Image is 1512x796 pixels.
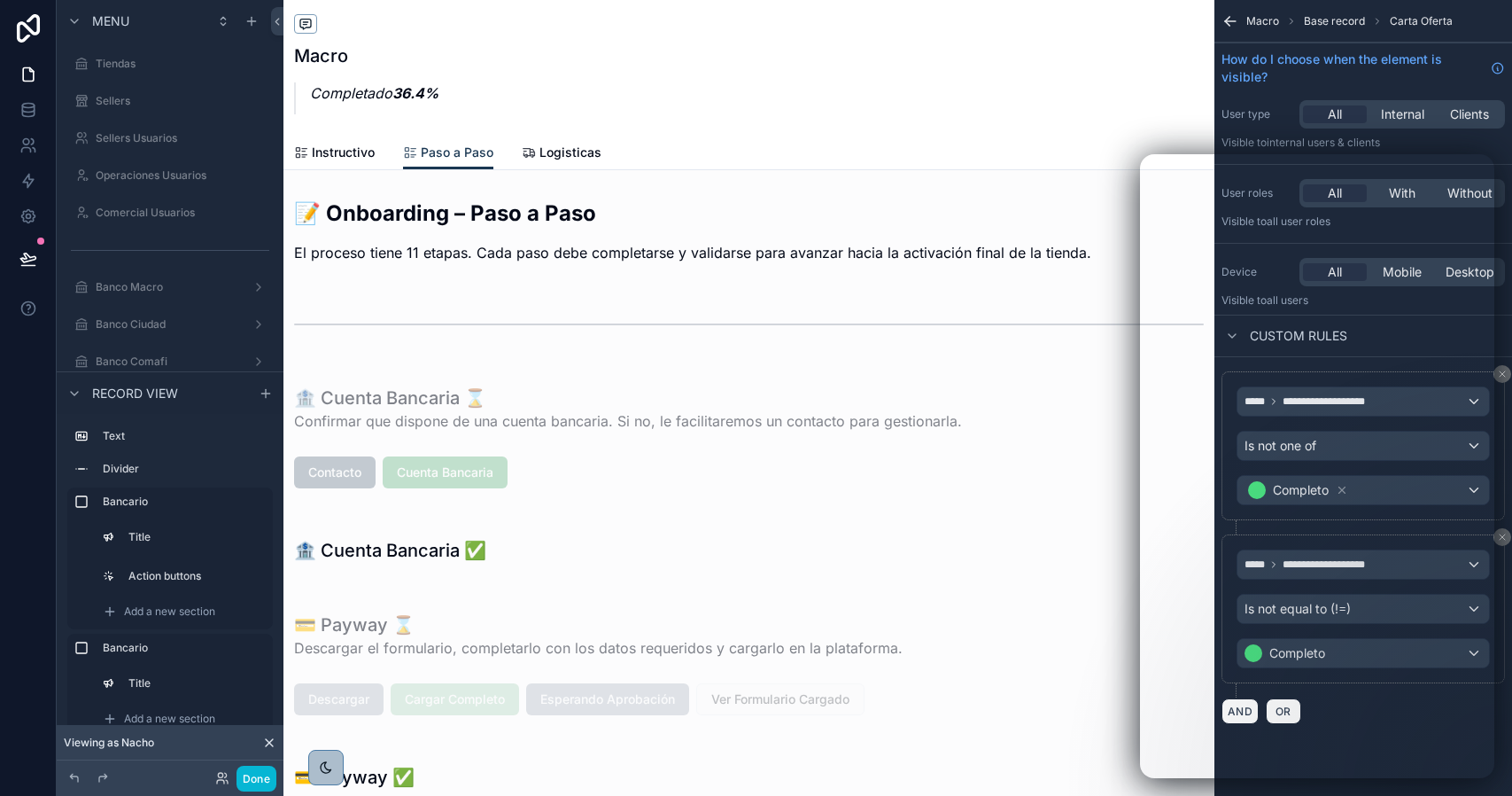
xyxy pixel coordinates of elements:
strong: 36.4% [392,84,438,102]
a: Comercial Usuarios [67,199,273,227]
span: Viewing as Nacho [64,736,154,750]
label: Comercial Usuarios [96,206,269,220]
button: Done [236,766,276,792]
a: Banco Macro [67,273,273,301]
span: Logisticas [539,144,601,161]
span: All [1328,105,1342,123]
label: Sellers Usuarios [96,131,269,145]
span: Internal users & clients [1267,136,1380,149]
span: Base record [1304,14,1365,28]
label: Text [103,429,266,443]
a: How do I choose when the element is visible? [1221,51,1505,86]
label: User type [1221,107,1292,121]
span: How do I choose when the element is visible? [1221,51,1484,86]
label: Divider [103,462,266,476]
label: Operaciones Usuarios [96,168,269,183]
h1: Macro [294,43,438,68]
label: Sellers [96,94,269,108]
a: Banco Ciudad [67,310,273,339]
label: Bancario [103,495,266,509]
label: Bancario [103,641,266,655]
label: Banco Ciudad [96,317,244,332]
label: Action buttons [128,569,262,583]
p: Completado [310,82,438,104]
span: Internal [1381,105,1424,123]
a: Paso a Paso [403,137,493,170]
span: Paso a Paso [421,144,493,161]
a: Instructivo [294,137,375,172]
a: Logisticas [522,137,601,172]
label: Title [128,676,262,691]
a: Operaciones Usuarios [67,161,273,190]
a: Tiendas [67,50,273,78]
p: Visible to [1221,136,1505,150]
div: scrollable content [57,414,283,732]
a: Sellers Usuarios [67,124,273,152]
span: Add a new section [124,605,215,619]
a: Sellers [67,87,273,115]
span: Menu [92,12,129,30]
span: Macro [1246,14,1279,28]
label: Tiendas [96,57,269,71]
span: Instructivo [312,144,375,161]
label: Banco Macro [96,280,244,294]
span: Add a new section [124,712,215,726]
iframe: Intercom live chat [1140,154,1494,778]
span: Record view [92,384,178,402]
a: Banco Comafi [67,347,273,376]
label: Banco Comafi [96,355,244,369]
span: Carta Oferta [1390,14,1453,28]
span: Clients [1450,105,1489,123]
label: Title [128,530,262,544]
